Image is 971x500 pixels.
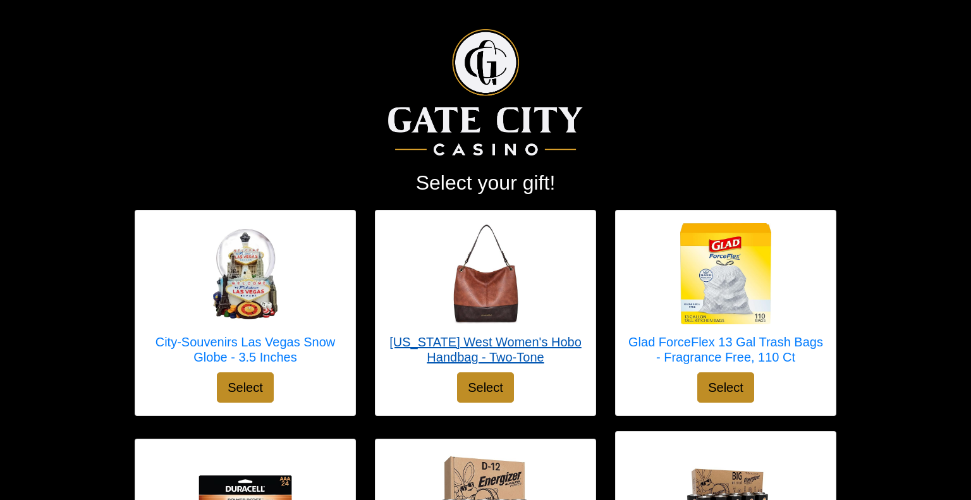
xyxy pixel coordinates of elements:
[135,171,836,195] h2: Select your gift!
[148,223,343,372] a: City-Souvenirs Las Vegas Snow Globe - 3.5 Inches City-Souvenirs Las Vegas Snow Globe - 3.5 Inches
[697,372,754,403] button: Select
[148,334,343,365] h5: City-Souvenirs Las Vegas Snow Globe - 3.5 Inches
[435,223,536,324] img: Montana West Women's Hobo Handbag - Two-Tone
[388,223,583,372] a: Montana West Women's Hobo Handbag - Two-Tone [US_STATE] West Women's Hobo Handbag - Two-Tone
[388,29,582,155] img: Logo
[628,223,823,372] a: Glad ForceFlex 13 Gal Trash Bags - Fragrance Free, 110 Ct Glad ForceFlex 13 Gal Trash Bags - Frag...
[195,223,296,324] img: City-Souvenirs Las Vegas Snow Globe - 3.5 Inches
[217,372,274,403] button: Select
[628,334,823,365] h5: Glad ForceFlex 13 Gal Trash Bags - Fragrance Free, 110 Ct
[457,372,514,403] button: Select
[675,223,776,324] img: Glad ForceFlex 13 Gal Trash Bags - Fragrance Free, 110 Ct
[388,334,583,365] h5: [US_STATE] West Women's Hobo Handbag - Two-Tone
